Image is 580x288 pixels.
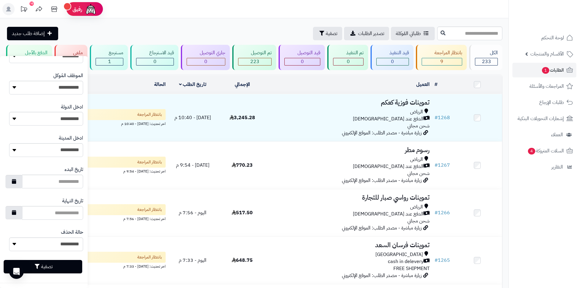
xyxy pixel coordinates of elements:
span: الطلبات [541,66,564,74]
a: الحالة [154,81,166,88]
label: تاريخ البدء [65,166,83,173]
a: إشعارات التحويلات البنكية [512,111,576,126]
span: 770.23 [232,162,253,169]
span: الأقسام والمنتجات [530,50,564,58]
span: 0 [153,58,156,65]
span: إضافة طلب جديد [12,30,45,37]
span: زيارة مباشرة - مصدر الطلب: الموقع الإلكتروني [342,272,422,279]
span: الدفع عند [DEMOGRAPHIC_DATA] [353,116,424,123]
span: [DATE] - 9:54 م [176,162,209,169]
img: logo-2.png [539,16,574,29]
span: الرياض [410,204,423,211]
a: الكل233 [468,45,504,70]
button: تصفية [313,27,342,40]
div: ملغي [60,49,83,56]
span: 9 [440,58,443,65]
span: بانتظار المراجعة [137,207,162,213]
label: تاريخ النهاية [62,197,83,204]
span: تصدير الطلبات [358,30,384,37]
label: ادخل المدينة [59,135,83,142]
span: زيارة مباشرة - مصدر الطلب: الموقع الإلكتروني [342,177,422,184]
span: [DATE] - 10:40 م [174,114,211,121]
div: 0 [136,58,174,65]
span: # [434,257,438,264]
span: 3,245.28 [230,114,255,121]
a: #1266 [434,209,450,216]
label: ادخل الدولة [61,104,83,111]
h3: تموينات فرسان السعد [269,242,430,249]
div: Open Intercom Messenger [9,264,24,279]
span: شحن مجاني [407,122,430,130]
div: قيد التوصيل [284,49,320,56]
span: 1 [542,67,549,74]
span: 0 [391,58,394,65]
span: 517.50 [232,209,253,216]
span: لوحة التحكم [541,34,564,42]
span: 233 [482,58,491,65]
span: 0 [347,58,350,65]
h3: تموينات فوزية كعكم [269,99,430,106]
div: تم التوصيل [238,49,272,56]
a: العملاء [512,127,576,142]
span: اليوم - 7:33 م [179,257,206,264]
div: جاري التوصيل [187,49,225,56]
span: FREE SHIPMENT [393,265,430,272]
div: الدفع بالآجل [12,49,47,56]
a: تم التنفيذ 0 [326,45,369,70]
span: المراجعات والأسئلة [529,82,564,91]
a: بانتظار المراجعة 9 [415,45,468,70]
span: زيارة مباشرة - مصدر الطلب: الموقع الإلكتروني [342,224,422,232]
a: #1265 [434,257,450,264]
span: اليوم - 7:56 م [179,209,206,216]
span: بانتظار المراجعة [137,159,162,165]
span: زيارة مباشرة - مصدر الطلب: الموقع الإلكتروني [342,129,422,137]
div: الكل [475,49,498,56]
div: 0 [333,58,363,65]
label: الموظف المُوكل [53,72,83,79]
div: 0 [187,58,225,65]
span: تصفية [326,30,337,37]
a: الطلبات1 [512,63,576,77]
a: #1268 [434,114,450,121]
a: قيد التوصيل 0 [277,45,326,70]
a: لوحة التحكم [512,30,576,45]
a: المراجعات والأسئلة [512,79,576,94]
span: شحن مجاني [407,170,430,177]
span: # [434,162,438,169]
a: طلباتي المُوكلة [391,27,435,40]
h3: تموينات رواسي صبار للتجارة [269,194,430,201]
span: بانتظار المراجعة [137,254,162,260]
span: 1 [108,58,111,65]
div: 223 [238,58,272,65]
div: تم التنفيذ [333,49,364,56]
span: إشعارات التحويلات البنكية [518,114,564,123]
span: # [434,209,438,216]
div: بانتظار المراجعة [422,49,462,56]
a: طلبات الإرجاع [512,95,576,110]
span: السلات المتروكة [527,147,564,155]
span: cash in delevery [388,258,424,265]
a: # [434,81,438,88]
span: الدفع عند [DEMOGRAPHIC_DATA] [353,163,424,170]
a: ملغي 0 [53,45,89,70]
span: 4 [528,148,535,155]
label: حالة الحذف [61,229,83,236]
span: 223 [250,58,259,65]
span: الدفع عند [DEMOGRAPHIC_DATA] [353,211,424,218]
span: # [434,114,438,121]
div: قيد التنفيذ [376,49,409,56]
div: 10 [30,2,34,6]
div: 9 [422,58,462,65]
span: طلبات الإرجاع [539,98,564,107]
span: رفيق [72,5,82,13]
a: قيد التنفيذ 0 [369,45,415,70]
a: جاري التوصيل 0 [180,45,231,70]
h3: رسوم مطر [269,147,430,154]
a: مسترجع 1 [89,45,129,70]
a: الدفع بالآجل 0 [5,45,53,70]
a: تحديثات المنصة [16,3,31,17]
div: 0 [285,58,320,65]
div: 1 [96,58,123,65]
a: تصدير الطلبات [344,27,389,40]
span: العملاء [551,130,563,139]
